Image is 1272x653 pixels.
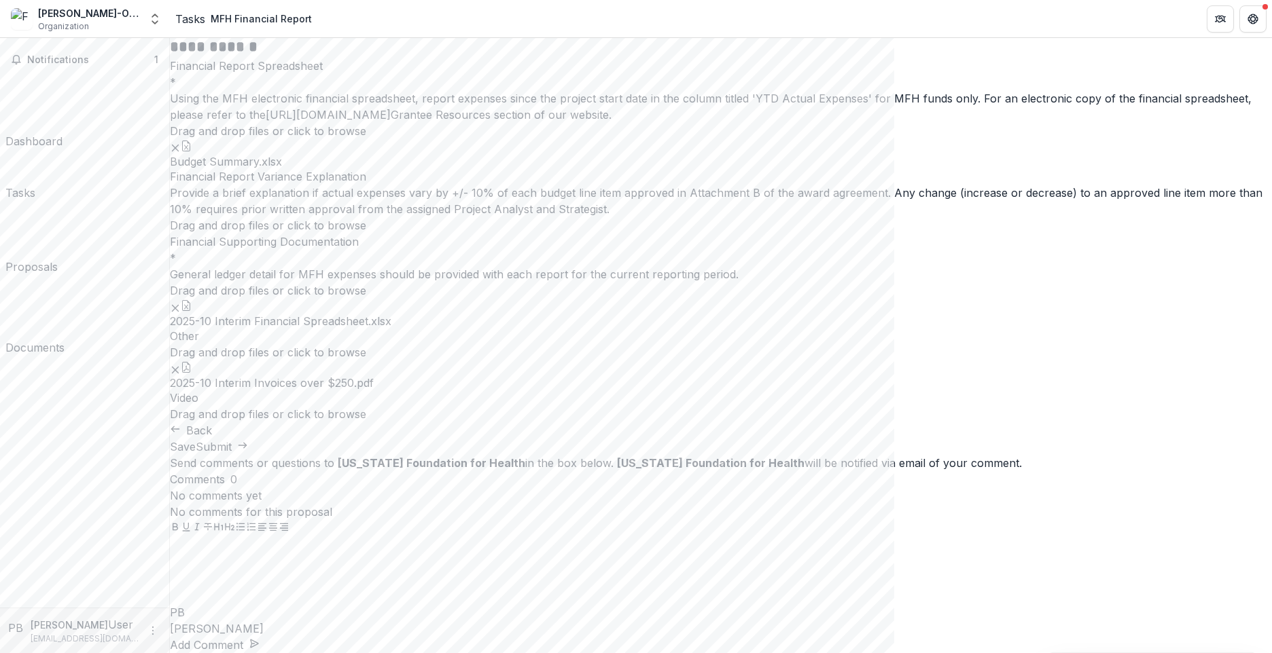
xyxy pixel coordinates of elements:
[154,54,158,65] span: 1
[266,108,391,122] a: [URL][DOMAIN_NAME]
[170,282,366,299] p: Drag and drop files or
[175,9,317,29] nav: breadcrumb
[287,407,366,421] span: click to browse
[170,234,1272,250] p: Financial Supporting Documentation
[145,622,161,639] button: More
[175,11,205,27] a: Tasks
[170,299,391,328] div: Remove File2025-10 Interim Financial Spreadsheet.xlsx
[170,360,374,390] div: Remove File2025-10 Interim Invoices over $250.pdf
[108,616,133,633] p: User
[202,521,213,532] button: Strike
[170,422,212,439] button: Back
[5,133,63,149] div: Dashboard
[170,344,366,360] p: Drag and drop files or
[170,168,1272,185] p: Financial Report Variance Explanation
[170,58,1272,74] p: Financial Report Spreadsheet
[246,521,257,532] button: Ordered List
[170,604,1272,620] div: Paige Behm
[38,20,89,33] span: Organization
[170,620,1272,637] p: [PERSON_NAME]
[170,217,366,234] p: Drag and drop files or
[170,90,1272,123] div: Using the MFH electronic financial spreadsheet, report expenses since the project start date in t...
[287,219,366,232] span: click to browse
[170,123,366,139] p: Drag and drop files or
[170,439,196,455] button: Save
[27,54,154,66] span: Notifications
[170,504,1272,520] p: No comments for this proposal
[170,266,1272,282] div: General ledger detail for MFH expenses should be provided with each report for the current report...
[145,5,164,33] button: Open entity switcher
[170,185,1272,217] div: Provide a brief explanation if actual expenses vary by +/- 10% of each budget line item approved ...
[170,487,1272,504] p: No comments yet
[287,284,366,297] span: click to browse
[5,76,63,149] a: Dashboard
[5,49,164,71] button: Notifications1
[38,6,140,20] div: [PERSON_NAME]-Oak Hill Health System
[268,521,279,532] button: Align Center
[211,12,312,26] div: MFH Financial Report
[170,471,225,487] h2: Comments
[170,315,391,328] span: 2025-10 Interim Financial Spreadsheet.xlsx
[5,339,65,356] div: Documents
[31,618,108,632] p: [PERSON_NAME]
[170,406,366,422] p: Drag and drop files or
[170,139,282,168] div: Remove FileBudget Summary.xlsx
[170,390,1272,406] p: Video
[213,521,224,532] button: Heading 1
[181,521,192,532] button: Underline
[170,299,181,315] button: Remove File
[287,346,366,359] span: click to browse
[224,521,235,532] button: Heading 2
[170,521,181,532] button: Bold
[170,455,1272,471] div: Send comments or questions to in the box below. will be notified via email of your comment.
[170,637,260,653] button: Add Comment
[279,521,289,532] button: Align Right
[287,124,366,138] span: click to browse
[170,139,181,155] button: Remove File
[170,155,282,168] span: Budget Summary.xlsx
[11,8,33,30] img: Freeman-Oak Hill Health System
[230,473,237,486] span: 0
[235,521,246,532] button: Bullet List
[5,185,35,201] div: Tasks
[1239,5,1267,33] button: Get Help
[8,620,25,636] div: Paige Behm
[170,377,374,390] span: 2025-10 Interim Invoices over $250.pdf
[1207,5,1234,33] button: Partners
[338,456,525,470] strong: [US_STATE] Foundation for Health
[257,521,268,532] button: Align Left
[5,259,58,275] div: Proposals
[5,155,35,201] a: Tasks
[617,456,805,470] strong: [US_STATE] Foundation for Health
[5,280,65,356] a: Documents
[192,521,202,532] button: Italicize
[170,328,1272,344] p: Other
[196,439,248,455] button: Submit
[31,633,139,645] p: [EMAIL_ADDRESS][DOMAIN_NAME]
[170,360,181,377] button: Remove File
[5,206,58,275] a: Proposals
